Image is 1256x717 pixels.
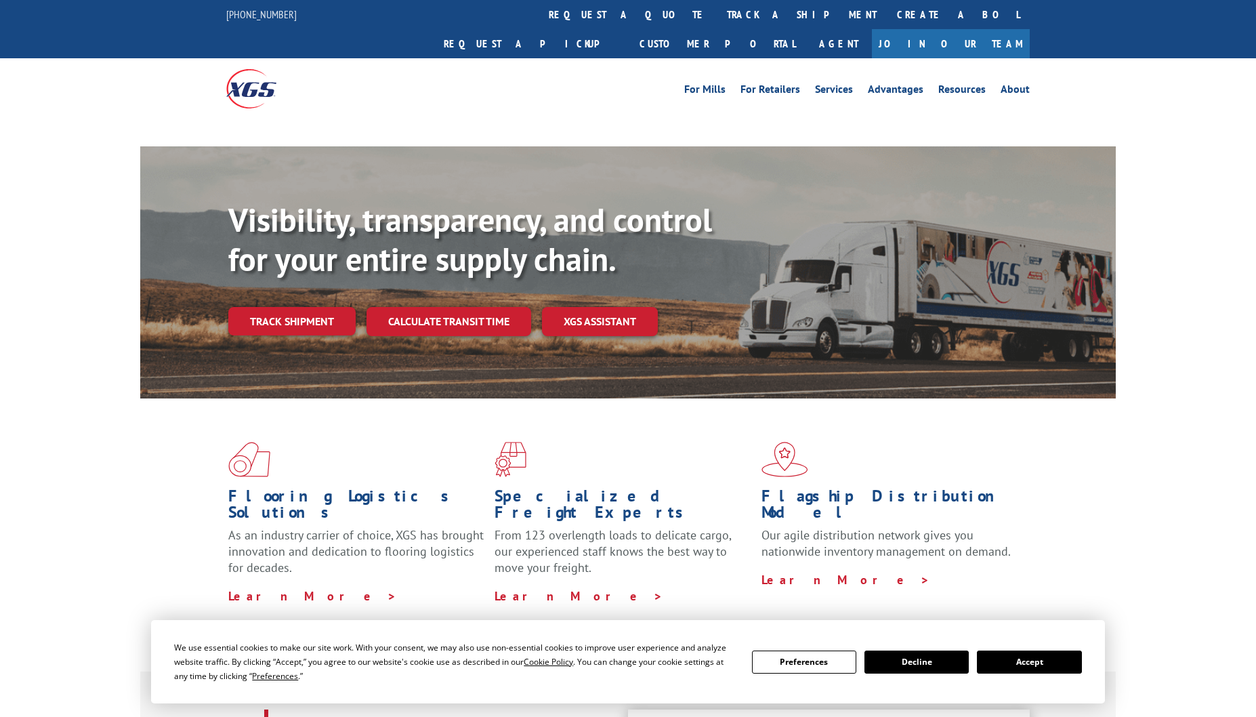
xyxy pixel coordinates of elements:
a: Services [815,84,853,99]
a: For Retailers [740,84,800,99]
a: Resources [938,84,986,99]
a: XGS ASSISTANT [542,307,658,336]
a: Learn More > [761,572,930,588]
a: For Mills [684,84,726,99]
a: Join Our Team [872,29,1030,58]
button: Accept [977,651,1081,674]
img: xgs-icon-flagship-distribution-model-red [761,442,808,477]
img: xgs-icon-total-supply-chain-intelligence-red [228,442,270,477]
h1: Specialized Freight Experts [495,488,751,527]
span: Preferences [252,670,298,682]
a: Advantages [868,84,923,99]
img: xgs-icon-focused-on-flooring-red [495,442,526,477]
span: Our agile distribution network gives you nationwide inventory management on demand. [761,527,1011,559]
a: Learn More > [228,588,397,604]
p: From 123 overlength loads to delicate cargo, our experienced staff knows the best way to move you... [495,527,751,588]
a: Request a pickup [434,29,629,58]
b: Visibility, transparency, and control for your entire supply chain. [228,199,712,280]
a: Customer Portal [629,29,805,58]
h1: Flagship Distribution Model [761,488,1018,527]
h1: Flooring Logistics Solutions [228,488,484,527]
a: Track shipment [228,307,356,335]
div: Cookie Consent Prompt [151,620,1105,703]
a: Agent [805,29,872,58]
a: Learn More > [495,588,663,604]
a: Calculate transit time [367,307,531,336]
button: Decline [864,651,969,674]
a: [PHONE_NUMBER] [226,7,297,21]
button: Preferences [752,651,856,674]
span: Cookie Policy [524,656,573,668]
div: We use essential cookies to make our site work. With your consent, we may also use non-essential ... [174,640,735,683]
span: As an industry carrier of choice, XGS has brought innovation and dedication to flooring logistics... [228,527,484,575]
a: About [1001,84,1030,99]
